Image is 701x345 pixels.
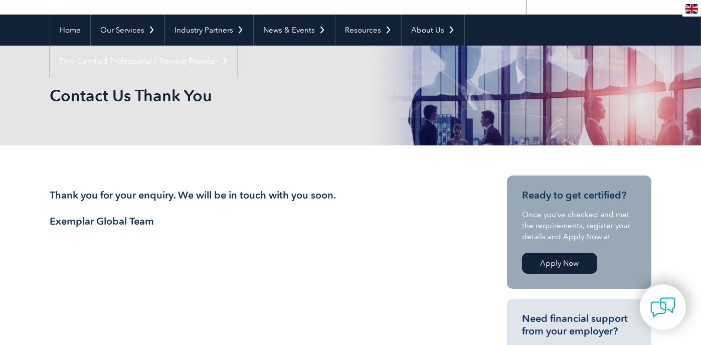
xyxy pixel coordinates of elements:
h3: Ready to get certified? [522,189,636,202]
h3: Exemplar Global Team [50,215,471,228]
img: en [685,4,698,14]
p: Once you’ve checked and met the requirements, register your details and Apply Now at [522,209,636,242]
a: Apply Now [522,253,597,274]
h3: Thank you for your enquiry. We will be in touch with you soon. [50,189,471,202]
a: Find Certified Professional / Training Provider [50,46,238,77]
h1: Contact Us Thank You [50,86,435,105]
a: Home [50,15,90,46]
a: Resources [335,15,401,46]
a: About Us [402,15,464,46]
img: contact-chat.png [650,295,675,320]
a: Our Services [91,15,164,46]
a: Industry Partners [165,15,253,46]
a: News & Events [254,15,335,46]
h3: Need financial support from your employer? [522,312,636,337]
